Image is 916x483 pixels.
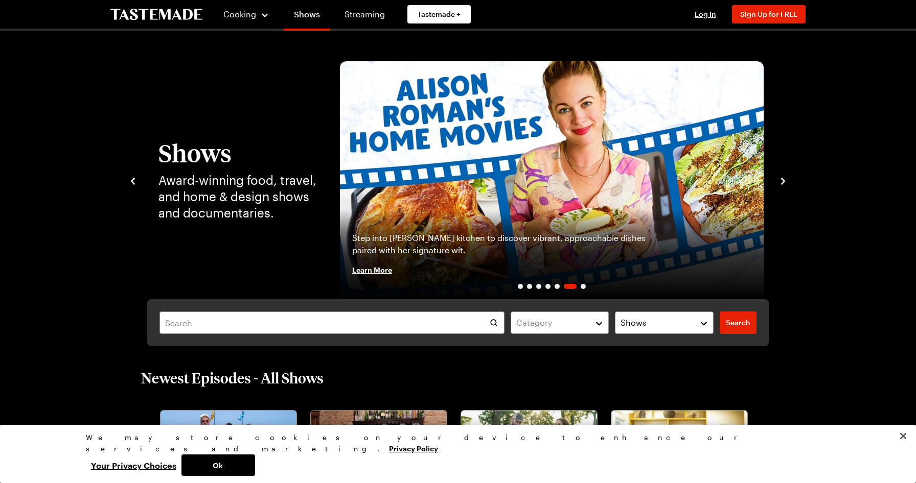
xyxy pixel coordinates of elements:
span: Sign Up for FREE [740,10,797,18]
h1: Shows [158,139,319,166]
button: Sign Up for FREE [732,5,806,23]
span: Go to slide 4 [545,284,551,289]
span: Go to slide 5 [555,284,560,289]
button: Shows [615,311,714,334]
span: Log In [695,10,716,18]
button: Category [511,311,609,334]
span: Cooking [223,9,256,19]
img: Alison Roman's Home Movies [340,61,764,299]
span: Go to slide 7 [581,284,586,289]
div: 6 / 7 [340,61,764,299]
button: Cooking [223,2,269,27]
span: Shows [621,317,647,329]
button: Your Privacy Choices [86,454,181,476]
span: Go to slide 1 [518,284,523,289]
span: Learn More [352,264,392,275]
div: Privacy [86,432,822,476]
span: Go to slide 6 [564,284,577,289]
a: Tastemade + [407,5,471,23]
h2: Newest Episodes - All Shows [141,369,324,387]
span: Go to slide 2 [527,284,532,289]
a: More information about your privacy, opens in a new tab [389,443,438,453]
a: To Tastemade Home Page [110,9,202,20]
button: Close [892,425,914,447]
button: navigate to previous item [128,174,138,186]
a: filters [720,311,757,334]
button: navigate to next item [778,174,788,186]
div: Category [516,317,588,329]
span: Search [726,318,750,328]
div: We may store cookies on your device to enhance our services and marketing. [86,432,822,454]
p: Step into [PERSON_NAME] kitchen to discover vibrant, approachable dishes paired with her signatur... [352,232,672,256]
button: Ok [181,454,255,476]
p: Award-winning food, travel, and home & design shows and documentaries. [158,172,319,221]
button: Log In [685,9,726,19]
input: Search [159,311,505,334]
span: Go to slide 3 [536,284,541,289]
a: Shows [284,2,330,31]
span: Tastemade + [418,9,461,19]
a: Alison Roman's Home MoviesStep into [PERSON_NAME] kitchen to discover vibrant, approachable dishe... [340,61,764,299]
